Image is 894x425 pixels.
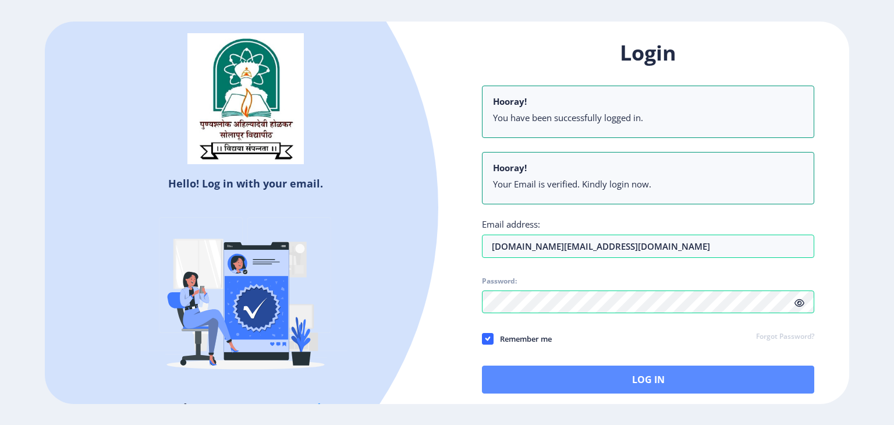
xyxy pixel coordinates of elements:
[493,178,803,190] li: Your Email is verified. Kindly login now.
[482,277,517,286] label: Password:
[144,195,347,399] img: Verified-rafiki.svg
[482,366,814,394] button: Log In
[493,95,527,107] b: Hooray!
[54,399,438,417] h5: Don't have an account?
[756,332,814,342] a: Forgot Password?
[482,39,814,67] h1: Login
[294,399,347,417] a: Register
[493,112,803,123] li: You have been successfully logged in.
[482,235,814,258] input: Email address
[187,33,304,165] img: sulogo.png
[494,332,552,346] span: Remember me
[493,162,527,173] b: Hooray!
[482,218,540,230] label: Email address:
